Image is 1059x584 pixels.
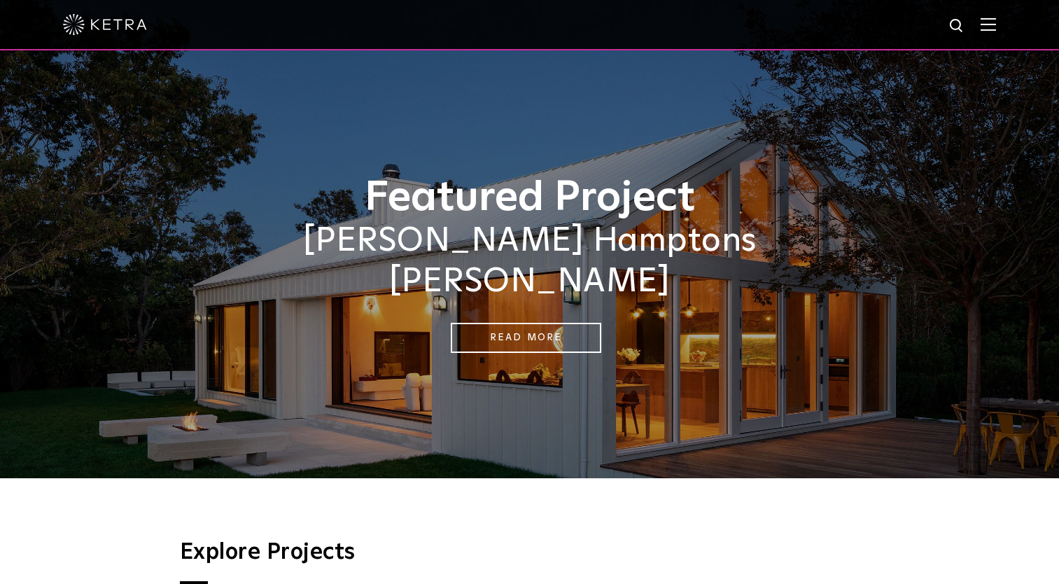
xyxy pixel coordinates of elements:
[180,175,880,221] h1: Featured Project
[180,221,880,302] h2: [PERSON_NAME] Hamptons [PERSON_NAME]
[948,18,966,35] img: search icon
[63,14,147,35] img: ketra-logo-2019-white
[180,541,880,564] h3: Explore Projects
[451,323,601,353] a: Read More
[981,18,996,31] img: Hamburger%20Nav.svg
